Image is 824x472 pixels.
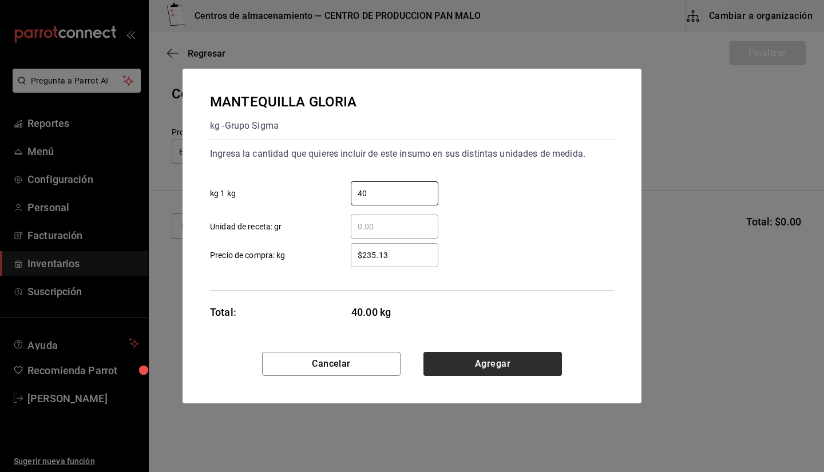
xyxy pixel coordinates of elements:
[210,145,614,163] div: Ingresa la cantidad que quieres incluir de este insumo en sus distintas unidades de medida.
[351,248,438,262] input: Precio de compra: kg
[351,187,438,200] input: kg 1 kg
[210,221,282,233] span: Unidad de receta: gr
[210,92,356,112] div: MANTEQUILLA GLORIA
[351,220,438,233] input: Unidad de receta: gr
[210,188,236,200] span: kg 1 kg
[351,304,439,320] span: 40.00 kg
[210,117,356,135] div: kg - Grupo Sigma
[210,304,236,320] div: Total:
[423,352,562,376] button: Agregar
[262,352,401,376] button: Cancelar
[210,249,286,261] span: Precio de compra: kg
